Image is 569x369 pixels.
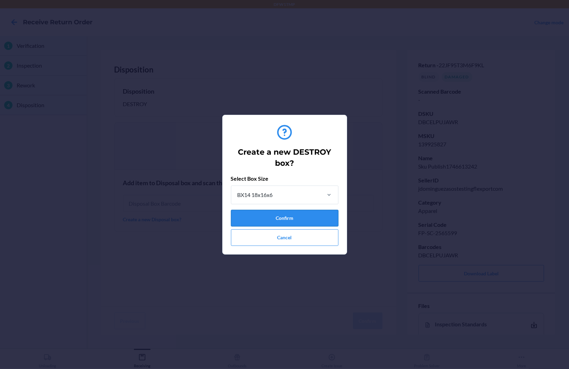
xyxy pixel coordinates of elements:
button: Cancel [231,229,338,246]
button: Confirm [231,210,338,226]
div: BX14 18x16x6 [238,191,273,199]
h2: Create a new DESTROY box? [234,147,336,169]
input: BX14 18x16x6 [237,191,238,199]
p: Select Box Size [231,174,338,183]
